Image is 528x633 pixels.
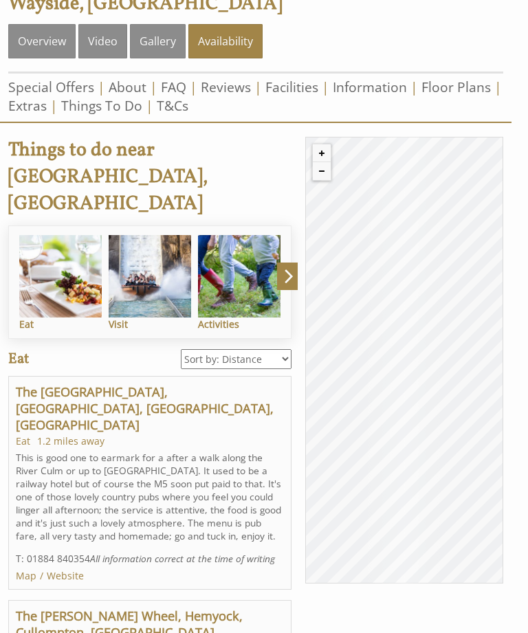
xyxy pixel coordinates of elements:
[109,235,198,331] a: Visit
[16,569,36,582] a: Map
[198,318,280,331] h4: Activities
[8,24,76,58] a: Overview
[78,24,127,58] a: Video
[19,318,102,331] h4: Eat
[198,235,287,331] a: Activities
[47,569,84,582] a: Website
[16,451,284,542] p: This is good one to earmark for a after a walk along the River Culm or up to [GEOGRAPHIC_DATA]. I...
[157,96,188,115] a: T&Cs
[265,78,318,96] a: Facilities
[198,235,280,318] img: Activities
[306,137,503,583] canvas: Map
[109,235,191,318] img: Visit
[188,24,263,58] a: Availability
[313,162,331,180] button: Zoom out
[421,78,491,96] a: Floor Plans
[130,24,186,58] a: Gallery
[90,552,275,565] em: All information correct at the time of writing
[109,318,191,331] h4: Visit
[8,96,47,115] a: Extras
[109,78,146,96] a: About
[16,434,30,447] a: Eat
[333,78,407,96] a: Information
[8,349,29,369] a: Eat
[16,384,274,433] a: The [GEOGRAPHIC_DATA], [GEOGRAPHIC_DATA], [GEOGRAPHIC_DATA], [GEOGRAPHIC_DATA]
[161,78,186,96] a: FAQ
[37,434,104,447] li: 1.2 miles away
[19,235,102,318] img: Eat
[16,552,284,565] p: T: 01884 840354
[19,235,109,331] a: Eat
[201,78,251,96] a: Reviews
[313,144,331,162] button: Zoom in
[61,96,142,115] a: Things To Do
[8,78,94,96] a: Special Offers
[8,137,291,217] h1: Things to do near [GEOGRAPHIC_DATA], [GEOGRAPHIC_DATA]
